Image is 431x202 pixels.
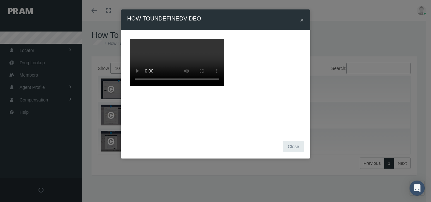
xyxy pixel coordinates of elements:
button: Close [300,17,304,23]
h4: How To Video [127,14,201,25]
button: Close [283,141,304,152]
label: undefined [150,14,183,23]
div: Open Intercom Messenger [410,181,425,196]
span: × [300,16,304,24]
